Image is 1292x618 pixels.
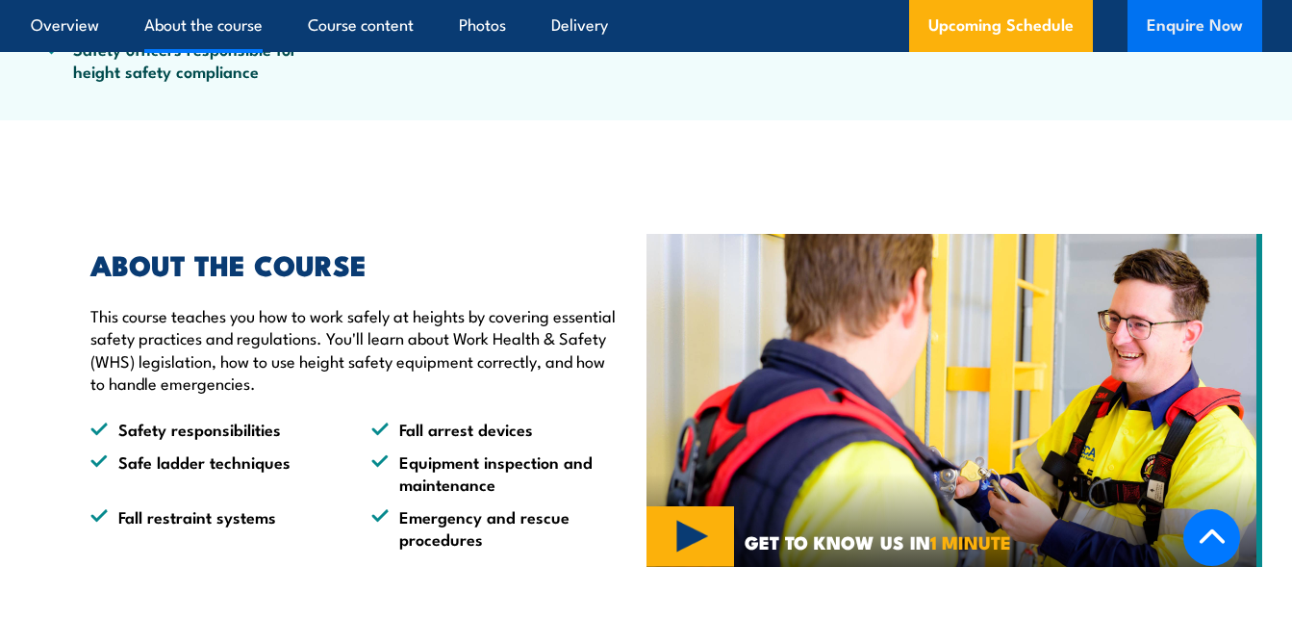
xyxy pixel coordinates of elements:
li: Emergency and rescue procedures [371,505,618,551]
img: Work Safely at Heights TRAINING (2) [646,234,1262,567]
li: Fall restraint systems [90,505,337,551]
span: GET TO KNOW US IN [745,533,1011,551]
p: This course teaches you how to work safely at heights by covering essential safety practices and ... [90,304,618,395]
li: Fall arrest devices [371,418,618,440]
h2: ABOUT THE COURSE [90,251,618,276]
li: Safety officers responsible for height safety compliance [45,38,306,83]
li: Safe ladder techniques [90,451,337,496]
strong: 1 MINUTE [930,528,1011,555]
li: Safety responsibilities [90,418,337,440]
li: Equipment inspection and maintenance [371,451,618,496]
